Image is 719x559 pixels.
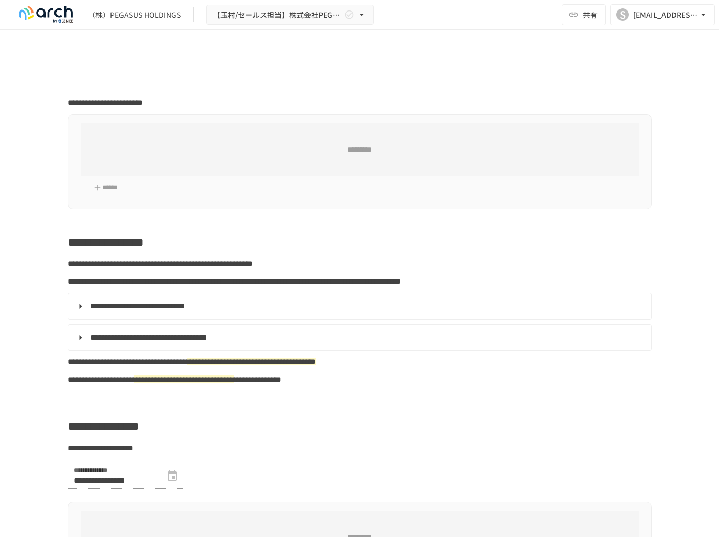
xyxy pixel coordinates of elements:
div: [EMAIL_ADDRESS][DOMAIN_NAME] [633,8,698,21]
button: S[EMAIL_ADDRESS][DOMAIN_NAME] [610,4,715,25]
img: logo-default@2x-9cf2c760.svg [13,6,80,23]
button: 共有 [562,4,606,25]
div: S [616,8,629,21]
span: 【玉村/セールス担当】株式会社PEGASUS HOLDINGS様_初期設定サポート [213,8,342,21]
div: （株）PEGASUS HOLDINGS [88,9,181,20]
button: 【玉村/セールス担当】株式会社PEGASUS HOLDINGS様_初期設定サポート [206,5,374,25]
span: 共有 [583,9,598,20]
